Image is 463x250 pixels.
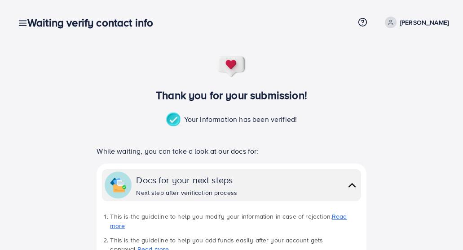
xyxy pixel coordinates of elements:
[166,112,297,128] p: Your information has been verified!
[110,212,361,230] li: This is the guideline to help you modify your information in case of rejection.
[110,177,126,193] img: collapse
[110,212,347,230] a: Read more
[381,17,449,28] a: [PERSON_NAME]
[97,146,366,156] p: While waiting, you can take a look at our docs for:
[346,179,358,192] img: collapse
[82,89,381,102] h3: Thank you for your submission!
[400,17,449,28] p: [PERSON_NAME]
[166,112,184,128] img: success
[217,56,247,78] img: success
[136,188,237,197] div: Next step after verification process
[136,173,237,186] div: Docs for your next steps
[27,16,160,29] h3: Waiting verify contact info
